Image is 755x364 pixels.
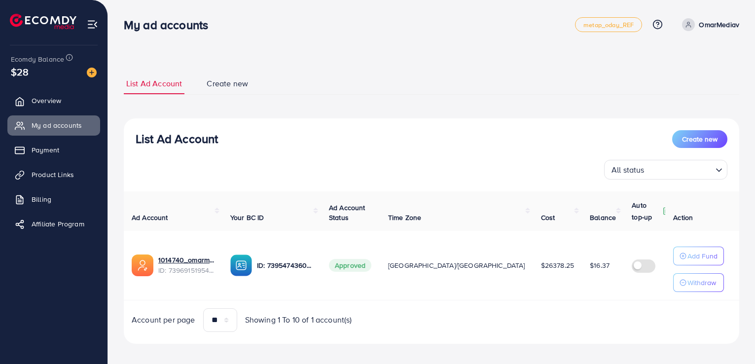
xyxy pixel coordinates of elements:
[673,247,724,265] button: Add Fund
[604,160,727,180] div: Search for option
[647,161,712,177] input: Search for option
[713,320,748,357] iframe: Chat
[388,260,525,270] span: [GEOGRAPHIC_DATA]/[GEOGRAPHIC_DATA]
[87,19,98,30] img: menu
[682,134,718,144] span: Create new
[32,194,51,204] span: Billing
[329,259,371,272] span: Approved
[158,255,215,275] div: <span class='underline'>1014740_omarmedia100v_1722228548388</span></br>7396915195408531457
[583,22,634,28] span: metap_oday_REF
[124,18,216,32] h3: My ad accounts
[590,213,616,222] span: Balance
[575,17,642,32] a: metap_oday_REF
[610,163,647,177] span: All status
[687,250,718,262] p: Add Fund
[132,314,195,326] span: Account per page
[158,265,215,275] span: ID: 7396915195408531457
[87,68,97,77] img: image
[541,213,555,222] span: Cost
[7,189,100,209] a: Billing
[678,18,739,31] a: OmarMediav
[11,54,64,64] span: Ecomdy Balance
[32,170,74,180] span: Product Links
[329,203,365,222] span: Ad Account Status
[7,165,100,184] a: Product Links
[673,273,724,292] button: Withdraw
[230,213,264,222] span: Your BC ID
[126,78,182,89] span: List Ad Account
[11,65,29,79] span: $28
[230,255,252,276] img: ic-ba-acc.ded83a64.svg
[388,213,421,222] span: Time Zone
[7,115,100,135] a: My ad accounts
[207,78,248,89] span: Create new
[590,260,610,270] span: $16.37
[673,213,693,222] span: Action
[32,96,61,106] span: Overview
[158,255,215,265] a: 1014740_omarmedia100v_1722228548388
[32,120,82,130] span: My ad accounts
[699,19,739,31] p: OmarMediav
[7,140,100,160] a: Payment
[7,91,100,110] a: Overview
[632,199,660,223] p: Auto top-up
[257,259,313,271] p: ID: 7395474360275927056
[541,260,574,270] span: $26378.25
[10,14,76,29] img: logo
[687,277,716,289] p: Withdraw
[672,130,727,148] button: Create new
[32,219,84,229] span: Affiliate Program
[32,145,59,155] span: Payment
[132,255,153,276] img: ic-ads-acc.e4c84228.svg
[7,214,100,234] a: Affiliate Program
[132,213,168,222] span: Ad Account
[245,314,352,326] span: Showing 1 To 10 of 1 account(s)
[136,132,218,146] h3: List Ad Account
